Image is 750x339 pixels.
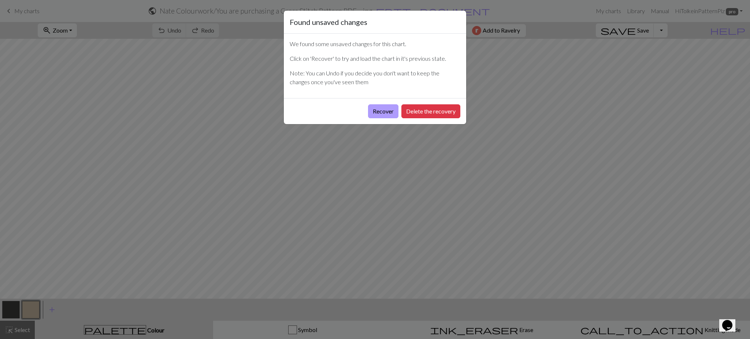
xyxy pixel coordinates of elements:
button: Recover [368,104,398,118]
button: Delete the recovery [401,104,460,118]
p: Click on 'Recover' to try and load the chart in it's previous state. [290,54,460,63]
h5: Found unsaved changes [290,16,367,27]
p: Note: You can Undo if you decide you don't want to keep the changes once you've seen them [290,69,460,86]
iframe: chat widget [719,310,743,332]
p: We found some unsaved changes for this chart. [290,40,460,48]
